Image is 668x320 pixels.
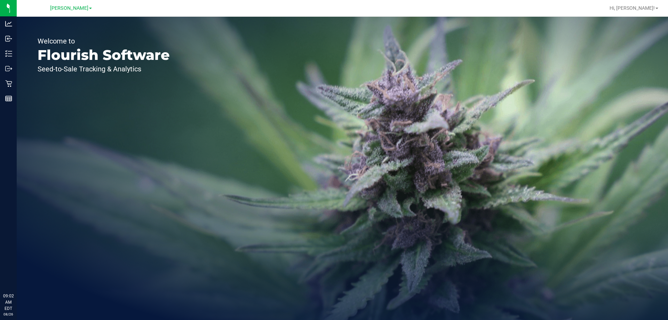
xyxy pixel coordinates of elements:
inline-svg: Retail [5,80,12,87]
inline-svg: Outbound [5,65,12,72]
p: Welcome to [38,38,170,45]
p: 09:02 AM EDT [3,293,14,312]
p: 08/26 [3,312,14,317]
p: Seed-to-Sale Tracking & Analytics [38,65,170,72]
span: Hi, [PERSON_NAME]! [610,5,655,11]
inline-svg: Analytics [5,20,12,27]
inline-svg: Inbound [5,35,12,42]
p: Flourish Software [38,48,170,62]
inline-svg: Reports [5,95,12,102]
inline-svg: Inventory [5,50,12,57]
span: [PERSON_NAME] [50,5,88,11]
